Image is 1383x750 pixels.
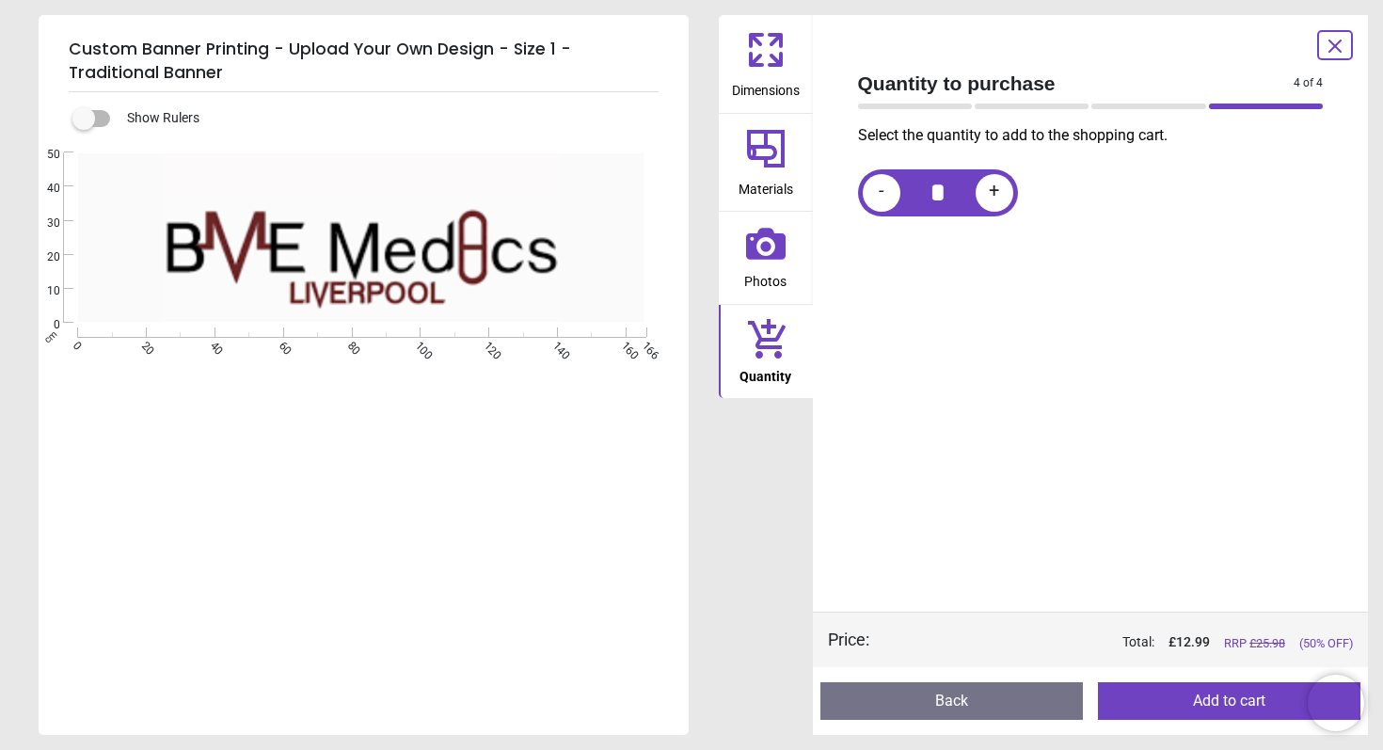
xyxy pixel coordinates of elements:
span: 60 [275,339,287,351]
span: 4 of 4 [1294,75,1323,91]
span: 80 [343,339,356,351]
span: Materials [739,171,793,199]
div: Total: [898,633,1354,652]
button: Back [820,682,1083,720]
span: 30 [24,215,60,231]
span: + [989,181,999,204]
div: Show Rulers [84,107,689,130]
span: 10 [24,283,60,299]
h5: Custom Banner Printing - Upload Your Own Design - Size 1 - Traditional Banner [69,30,659,92]
span: 40 [206,339,218,351]
button: Dimensions [719,15,813,113]
span: RRP [1224,635,1285,652]
span: 12.99 [1176,634,1210,649]
span: 140 [548,339,561,351]
button: Photos [719,212,813,304]
span: Quantity [739,359,791,387]
span: 160 [617,339,629,351]
span: Dimensions [732,72,800,101]
span: 50 [24,147,60,163]
button: Add to cart [1098,682,1360,720]
span: Photos [744,263,787,292]
span: 100 [412,339,424,351]
button: Quantity [719,305,813,399]
span: 120 [480,339,492,351]
span: 0 [69,339,81,351]
span: 40 [24,181,60,197]
button: Materials [719,114,813,212]
div: Price : [828,628,869,651]
span: - [879,181,884,204]
span: £ [1168,633,1210,652]
iframe: Brevo live chat [1308,675,1364,731]
span: 20 [137,339,150,351]
span: cm [42,328,59,345]
span: 20 [24,249,60,265]
p: Select the quantity to add to the shopping cart. [858,125,1339,146]
span: £ 25.98 [1249,636,1285,650]
span: (50% OFF) [1299,635,1353,652]
span: 166 [638,339,650,351]
span: 0 [24,317,60,333]
span: Quantity to purchase [858,70,1295,97]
